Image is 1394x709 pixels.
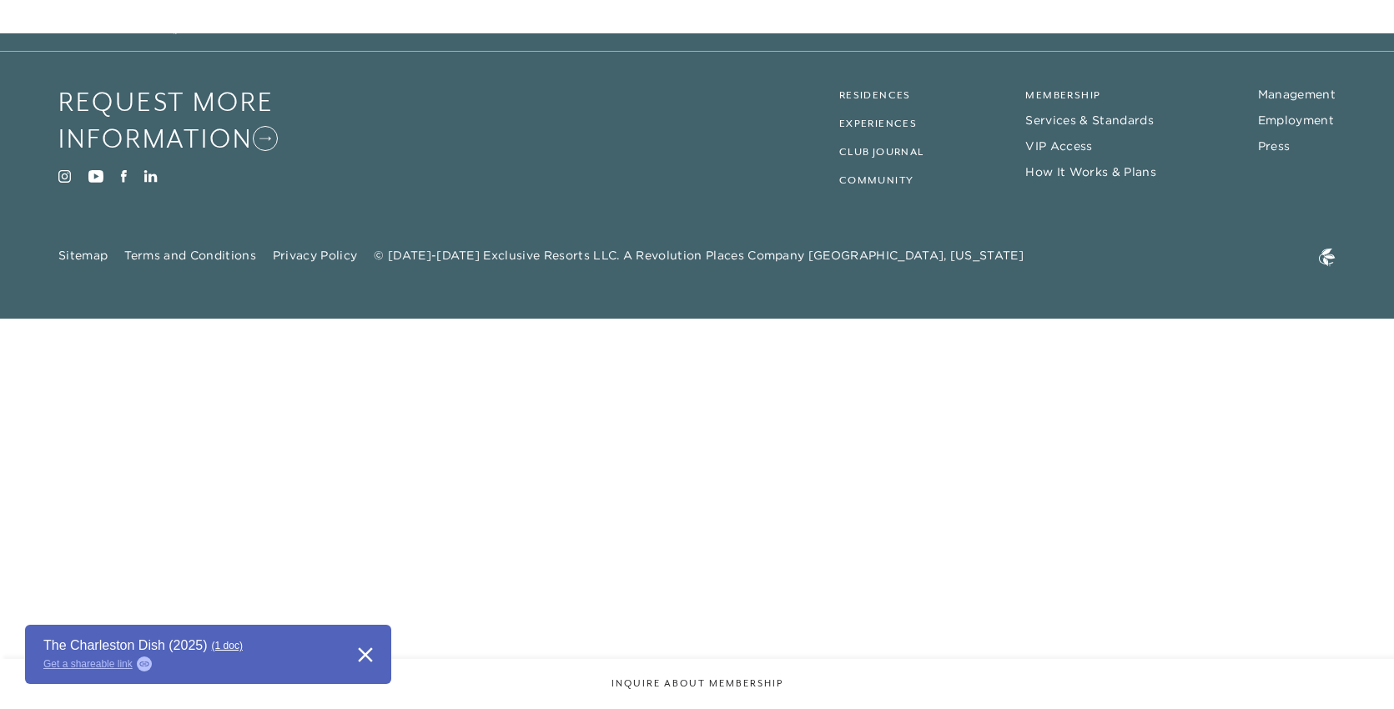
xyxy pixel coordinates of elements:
a: Membership [1025,89,1100,101]
a: Management [1258,87,1336,102]
a: VIP Access [1025,138,1092,153]
span: © [DATE]-[DATE] Exclusive Resorts LLC. A Revolution Places Company [GEOGRAPHIC_DATA], [US_STATE] [374,247,1024,264]
a: Club Journal [839,146,924,158]
a: How It Works & Plans [1025,164,1155,179]
a: Community [839,174,914,186]
a: Terms and Conditions [124,248,255,263]
a: Privacy Policy [273,248,357,263]
a: Services & Standards [1025,113,1153,128]
a: Sitemap [58,248,108,263]
a: Residences [839,89,911,101]
a: Press [1258,138,1291,153]
a: Request More Information [58,83,344,158]
a: Employment [1258,113,1334,128]
a: Experiences [839,118,917,129]
button: Open navigation [1314,20,1336,32]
